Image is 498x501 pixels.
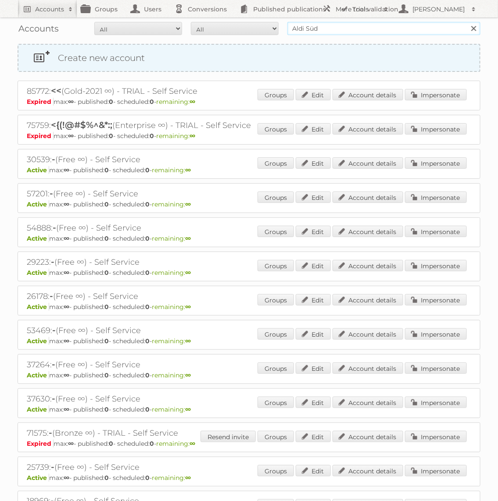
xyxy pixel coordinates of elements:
h2: 54888: (Free ∞) - Self Service [27,222,334,234]
p: max: - published: - scheduled: - [27,98,471,106]
h2: 37264: (Free ∞) - Self Service [27,359,334,370]
span: Active [27,200,49,208]
strong: ∞ [185,269,191,277]
strong: 0 [145,166,150,174]
strong: ∞ [185,474,191,482]
a: Groups [258,328,294,340]
strong: ∞ [185,166,191,174]
a: Edit [296,192,331,203]
strong: ∞ [68,132,74,140]
strong: ∞ [185,371,191,379]
strong: 0 [150,132,154,140]
span: remaining: [152,166,191,174]
strong: ∞ [185,405,191,413]
a: Account details [333,397,403,408]
a: Account details [333,465,403,476]
a: Impersonate [405,123,467,135]
strong: 0 [145,371,150,379]
strong: 0 [104,166,109,174]
a: Edit [296,431,331,442]
h2: 26178: (Free ∞) - Self Service [27,291,334,302]
span: - [49,427,52,438]
strong: 0 [145,235,150,242]
a: Groups [258,362,294,374]
h2: 53469: (Free ∞) - Self Service [27,325,334,336]
a: Edit [296,328,331,340]
strong: ∞ [190,440,195,448]
span: - [51,256,54,267]
strong: 0 [104,235,109,242]
strong: ∞ [64,474,69,482]
span: remaining: [156,132,195,140]
span: Active [27,166,49,174]
a: Groups [258,431,294,442]
p: max: - published: - scheduled: - [27,132,471,140]
p: max: - published: - scheduled: - [27,200,471,208]
strong: 0 [104,337,109,345]
span: remaining: [152,371,191,379]
a: Impersonate [405,294,467,306]
strong: 0 [109,440,113,448]
a: Edit [296,157,331,169]
a: Account details [333,157,403,169]
strong: 0 [104,371,109,379]
span: Active [27,235,49,242]
strong: 0 [109,98,113,106]
strong: ∞ [64,166,69,174]
strong: ∞ [64,303,69,311]
strong: ∞ [185,200,191,208]
a: Account details [333,123,403,135]
a: Edit [296,226,331,237]
strong: ∞ [190,98,195,106]
span: remaining: [152,235,191,242]
h2: 75759: (Enterprise ∞) - TRIAL - Self Service [27,120,334,131]
strong: ∞ [64,371,69,379]
a: Groups [258,465,294,476]
strong: ∞ [64,405,69,413]
a: Resend invite [201,431,256,442]
span: remaining: [152,405,191,413]
strong: 0 [109,132,113,140]
span: - [52,359,55,370]
span: - [52,154,55,164]
a: Impersonate [405,431,467,442]
h2: 71575: (Bronze ∞) - TRIAL - Self Service [27,427,334,439]
h2: 30539: (Free ∞) - Self Service [27,154,334,165]
h2: 29223: (Free ∞) - Self Service [27,256,334,268]
h2: More tools [336,5,380,14]
a: Edit [296,89,331,100]
p: max: - published: - scheduled: - [27,474,471,482]
a: Groups [258,260,294,271]
span: remaining: [152,337,191,345]
span: Active [27,269,49,277]
a: Groups [258,157,294,169]
a: Edit [296,397,331,408]
span: - [50,291,53,301]
span: <{(!@#$%^&*:; [51,120,112,130]
a: Impersonate [405,192,467,203]
span: remaining: [156,98,195,106]
span: Active [27,337,49,345]
h2: 57201: (Free ∞) - Self Service [27,188,334,199]
a: Account details [333,431,403,442]
a: Impersonate [405,89,467,100]
a: Impersonate [405,465,467,476]
strong: 0 [104,405,109,413]
p: max: - published: - scheduled: - [27,303,471,311]
span: remaining: [156,440,195,448]
span: Active [27,303,49,311]
span: - [53,222,56,233]
a: Account details [333,89,403,100]
strong: ∞ [64,200,69,208]
strong: ∞ [68,440,74,448]
a: Impersonate [405,397,467,408]
a: Account details [333,328,403,340]
a: Groups [258,89,294,100]
strong: ∞ [68,98,74,106]
p: max: - published: - scheduled: - [27,405,471,413]
strong: ∞ [64,269,69,277]
h2: 85772: (Gold-2021 ∞) - TRIAL - Self Service [27,85,334,97]
span: remaining: [152,474,191,482]
h2: 25739: (Free ∞) - Self Service [27,462,334,473]
strong: ∞ [185,337,191,345]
